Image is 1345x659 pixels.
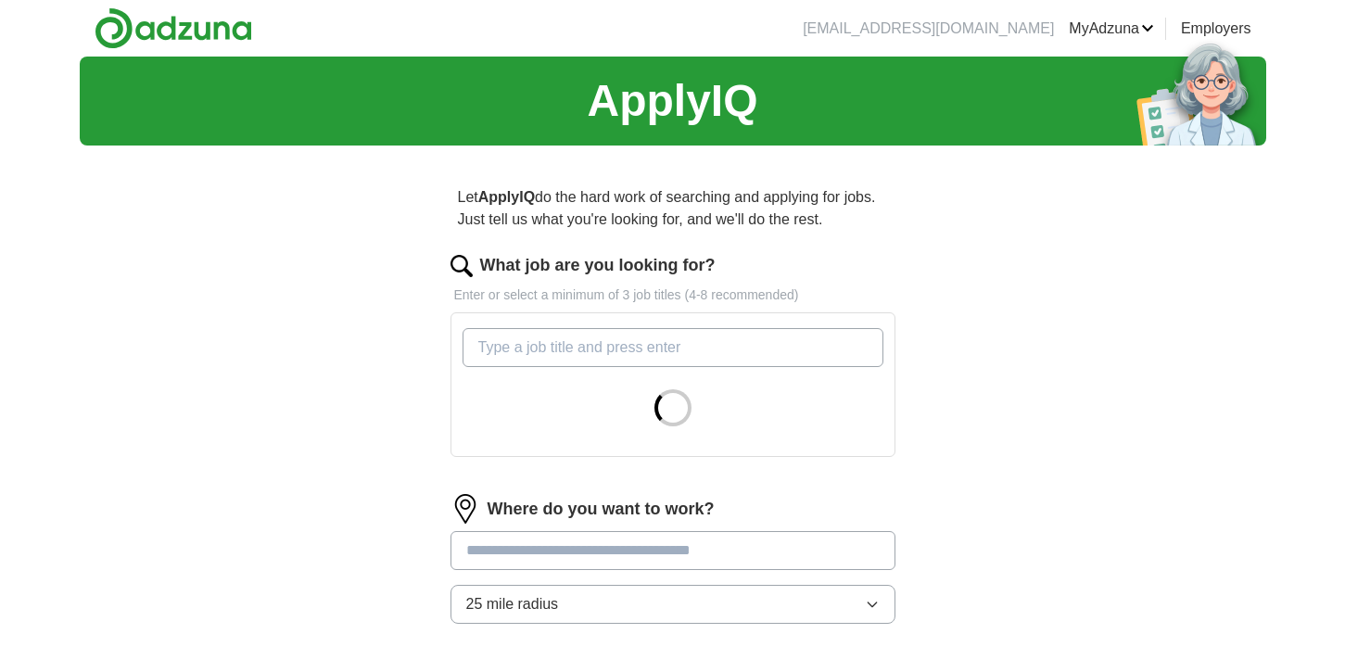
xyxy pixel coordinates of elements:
[1069,18,1154,40] a: MyAdzuna
[463,328,883,367] input: Type a job title and press enter
[95,7,252,49] img: Adzuna logo
[450,179,895,238] p: Let do the hard work of searching and applying for jobs. Just tell us what you're looking for, an...
[450,285,895,305] p: Enter or select a minimum of 3 job titles (4-8 recommended)
[450,255,473,277] img: search.png
[480,253,716,278] label: What job are you looking for?
[803,18,1054,40] li: [EMAIL_ADDRESS][DOMAIN_NAME]
[587,68,757,134] h1: ApplyIQ
[1181,18,1251,40] a: Employers
[450,494,480,524] img: location.png
[450,585,895,624] button: 25 mile radius
[466,593,559,615] span: 25 mile radius
[478,189,535,205] strong: ApplyIQ
[488,497,715,522] label: Where do you want to work?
